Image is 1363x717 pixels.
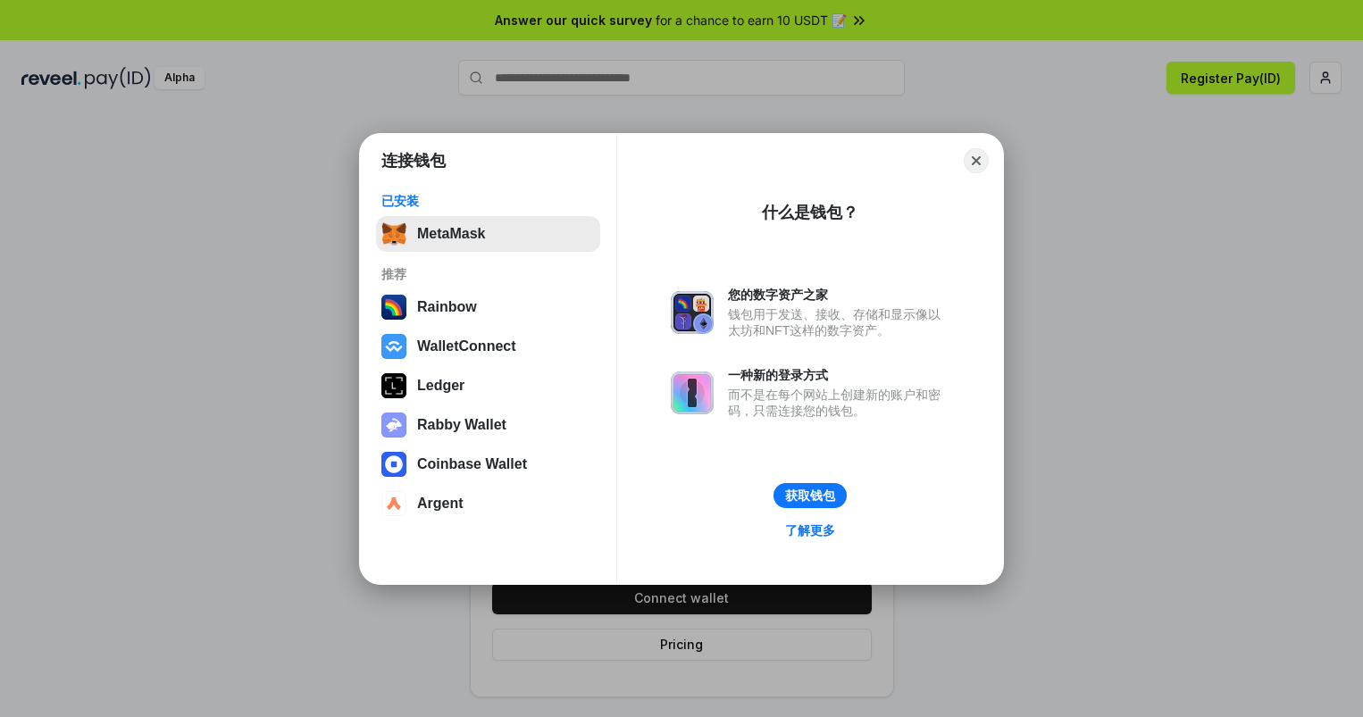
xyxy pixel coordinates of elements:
img: svg+xml,%3Csvg%20xmlns%3D%22http%3A%2F%2Fwww.w3.org%2F2000%2Fsvg%22%20fill%3D%22none%22%20viewBox... [671,291,714,334]
div: 已安装 [381,193,595,209]
div: MetaMask [417,226,485,242]
div: 您的数字资产之家 [728,287,949,303]
img: svg+xml,%3Csvg%20xmlns%3D%22http%3A%2F%2Fwww.w3.org%2F2000%2Fsvg%22%20fill%3D%22none%22%20viewBox... [671,371,714,414]
div: WalletConnect [417,338,516,354]
div: Rabby Wallet [417,417,506,433]
div: Argent [417,496,464,512]
div: 什么是钱包？ [762,202,858,223]
button: Ledger [376,368,600,404]
img: svg+xml,%3Csvg%20width%3D%22120%22%20height%3D%22120%22%20viewBox%3D%220%200%20120%20120%22%20fil... [381,295,406,320]
button: MetaMask [376,216,600,252]
div: 推荐 [381,266,595,282]
a: 了解更多 [774,519,846,542]
img: svg+xml,%3Csvg%20xmlns%3D%22http%3A%2F%2Fwww.w3.org%2F2000%2Fsvg%22%20width%3D%2228%22%20height%3... [381,373,406,398]
button: Argent [376,486,600,521]
div: 一种新的登录方式 [728,367,949,383]
img: svg+xml,%3Csvg%20width%3D%2228%22%20height%3D%2228%22%20viewBox%3D%220%200%2028%2028%22%20fill%3D... [381,491,406,516]
img: svg+xml,%3Csvg%20xmlns%3D%22http%3A%2F%2Fwww.w3.org%2F2000%2Fsvg%22%20fill%3D%22none%22%20viewBox... [381,413,406,438]
button: Close [964,148,989,173]
div: 了解更多 [785,522,835,538]
h1: 连接钱包 [381,150,446,171]
button: WalletConnect [376,329,600,364]
div: 钱包用于发送、接收、存储和显示像以太坊和NFT这样的数字资产。 [728,306,949,338]
div: Coinbase Wallet [417,456,527,472]
img: svg+xml,%3Csvg%20width%3D%2228%22%20height%3D%2228%22%20viewBox%3D%220%200%2028%2028%22%20fill%3D... [381,334,406,359]
div: 获取钱包 [785,488,835,504]
button: 获取钱包 [773,483,847,508]
button: Rabby Wallet [376,407,600,443]
div: Ledger [417,378,464,394]
div: Rainbow [417,299,477,315]
div: 而不是在每个网站上创建新的账户和密码，只需连接您的钱包。 [728,387,949,419]
img: svg+xml,%3Csvg%20fill%3D%22none%22%20height%3D%2233%22%20viewBox%3D%220%200%2035%2033%22%20width%... [381,221,406,246]
button: Coinbase Wallet [376,446,600,482]
img: svg+xml,%3Csvg%20width%3D%2228%22%20height%3D%2228%22%20viewBox%3D%220%200%2028%2028%22%20fill%3D... [381,452,406,477]
button: Rainbow [376,289,600,325]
